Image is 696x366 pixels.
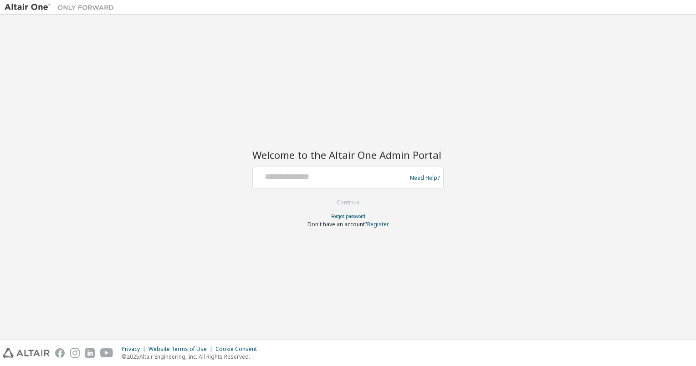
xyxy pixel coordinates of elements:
img: facebook.svg [55,348,65,358]
a: Forgot password [331,213,365,219]
img: youtube.svg [100,348,113,358]
img: linkedin.svg [85,348,95,358]
span: Don't have an account? [307,220,367,228]
img: instagram.svg [70,348,80,358]
img: altair_logo.svg [3,348,50,358]
div: Cookie Consent [215,346,262,353]
div: Privacy [122,346,148,353]
div: Website Terms of Use [148,346,215,353]
a: Register [367,220,389,228]
img: Altair One [5,3,118,12]
p: © 2025 Altair Engineering, Inc. All Rights Reserved. [122,353,262,361]
h2: Welcome to the Altair One Admin Portal [252,148,444,161]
